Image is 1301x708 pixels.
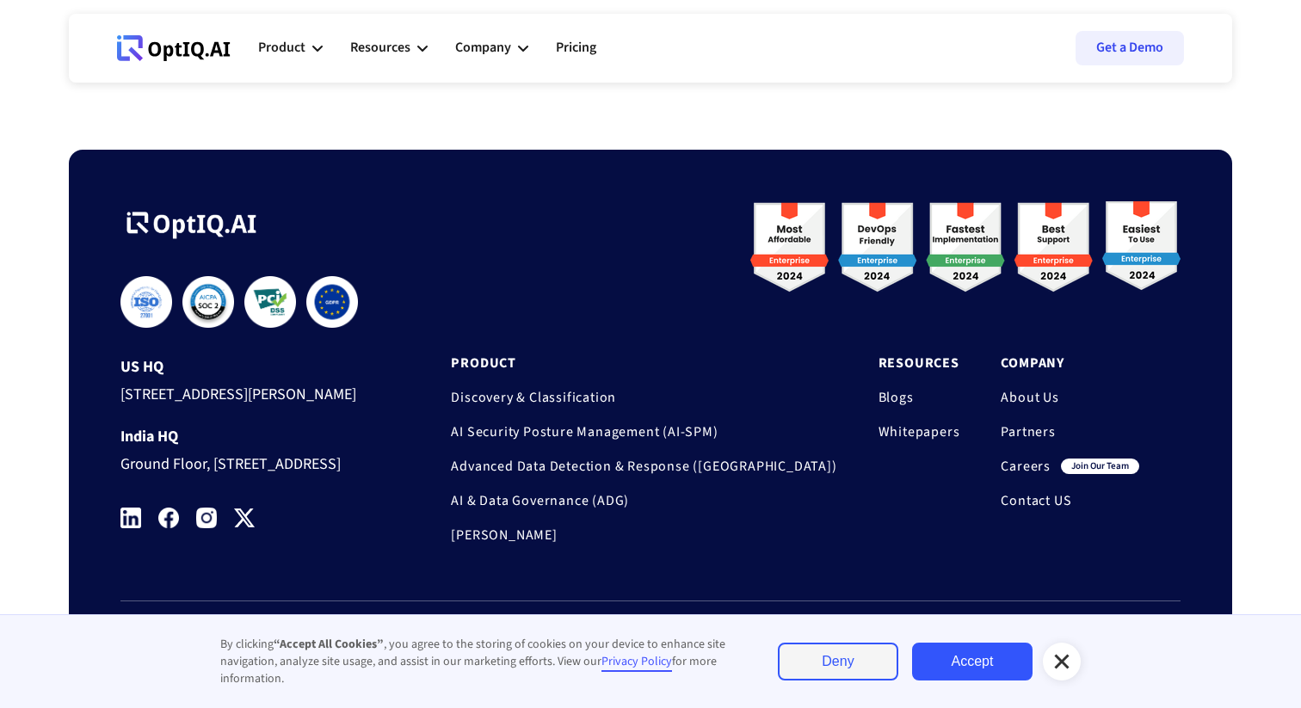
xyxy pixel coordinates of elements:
a: Discovery & Classification [451,389,836,406]
a: Partners [1001,423,1139,440]
a: Company [1001,354,1139,372]
a: AI Security Posture Management (AI-SPM) [451,423,836,440]
div: By clicking , you agree to the storing of cookies on your device to enhance site navigation, anal... [220,636,743,687]
div: Company [455,22,528,74]
a: Advanced Data Detection & Response ([GEOGRAPHIC_DATA]) [451,458,836,475]
a: Accept [912,643,1033,680]
a: Resources [879,354,960,372]
div: US HQ [120,359,385,376]
a: Blogs [879,389,960,406]
a: About Us [1001,389,1139,406]
div: [STREET_ADDRESS][PERSON_NAME] [120,376,385,408]
div: India HQ [120,428,385,446]
a: Webflow Homepage [117,22,231,74]
a: Careers [1001,458,1051,475]
a: Contact US [1001,492,1139,509]
div: Resources [350,22,428,74]
a: [PERSON_NAME] [451,526,836,544]
a: Pricing [556,22,596,74]
div: Company [455,36,511,59]
div: Product [258,22,323,74]
div: Ground Floor, [STREET_ADDRESS] [120,446,385,477]
a: Product [451,354,836,372]
a: Deny [778,643,898,680]
div: Product [258,36,305,59]
div: join our team [1061,459,1139,474]
div: Webflow Homepage [117,60,118,61]
a: AI & Data Governance (ADG) [451,492,836,509]
div: Resources [350,36,410,59]
strong: “Accept All Cookies” [274,636,384,653]
a: Privacy Policy [601,653,672,672]
a: Get a Demo [1076,31,1184,65]
a: Whitepapers [879,423,960,440]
